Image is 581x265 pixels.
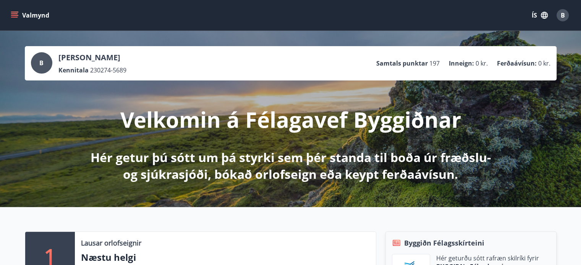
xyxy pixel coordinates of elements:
[538,59,550,67] span: 0 kr.
[553,6,572,24] button: B
[436,254,540,262] p: Hér geturðu sótt rafræn skilríki fyrir
[497,59,537,67] p: Ferðaávísun :
[376,59,428,67] p: Samtals punktar
[429,59,440,67] span: 197
[120,105,461,134] p: Velkomin á Félagavef Byggiðnar
[9,8,52,22] button: menu
[476,59,488,67] span: 0 kr.
[449,59,474,67] p: Inneign :
[561,11,565,19] span: B
[90,66,126,74] span: 230274-5689
[58,66,89,74] p: Kennitala
[81,251,370,264] p: Næstu helgi
[528,8,552,22] button: ÍS
[58,52,126,63] p: [PERSON_NAME]
[81,238,141,248] p: Lausar orlofseignir
[404,238,484,248] span: Byggiðn Félagsskírteini
[89,149,492,183] p: Hér getur þú sótt um þá styrki sem þér standa til boða úr fræðslu- og sjúkrasjóði, bókað orlofsei...
[39,59,44,67] span: B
